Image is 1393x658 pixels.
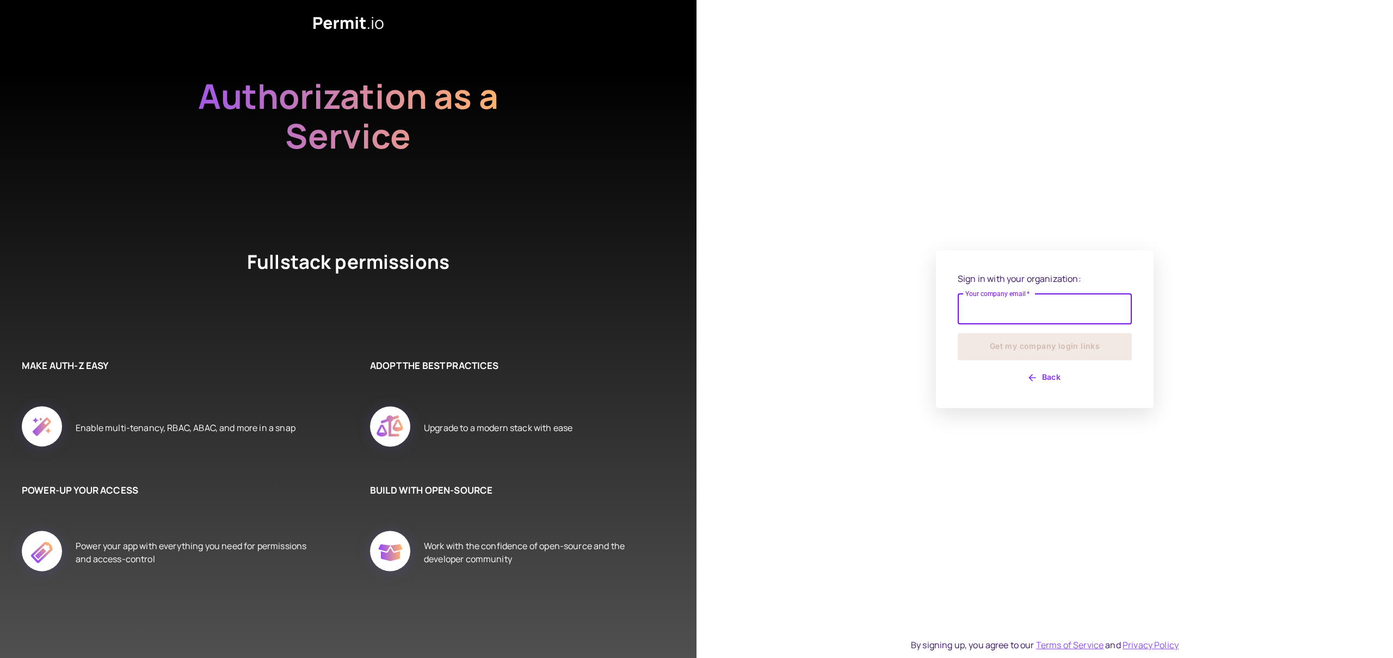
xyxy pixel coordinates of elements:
[207,249,490,315] h4: Fullstack permissions
[22,359,316,373] h6: MAKE AUTH-Z EASY
[76,519,316,586] div: Power your app with everything you need for permissions and access-control
[965,289,1030,298] label: Your company email
[1036,639,1104,651] a: Terms of Service
[163,76,533,195] h2: Authorization as a Service
[958,369,1132,386] button: Back
[424,394,572,462] div: Upgrade to a modern stack with ease
[1123,639,1179,651] a: Privacy Policy
[424,519,664,586] div: Work with the confidence of open-source and the developer community
[76,394,295,462] div: Enable multi-tenancy, RBAC, ABAC, and more in a snap
[911,638,1179,651] div: By signing up, you agree to our and
[22,483,316,497] h6: POWER-UP YOUR ACCESS
[958,272,1132,285] p: Sign in with your organization:
[370,359,664,373] h6: ADOPT THE BEST PRACTICES
[370,483,664,497] h6: BUILD WITH OPEN-SOURCE
[958,333,1132,360] button: Get my company login links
